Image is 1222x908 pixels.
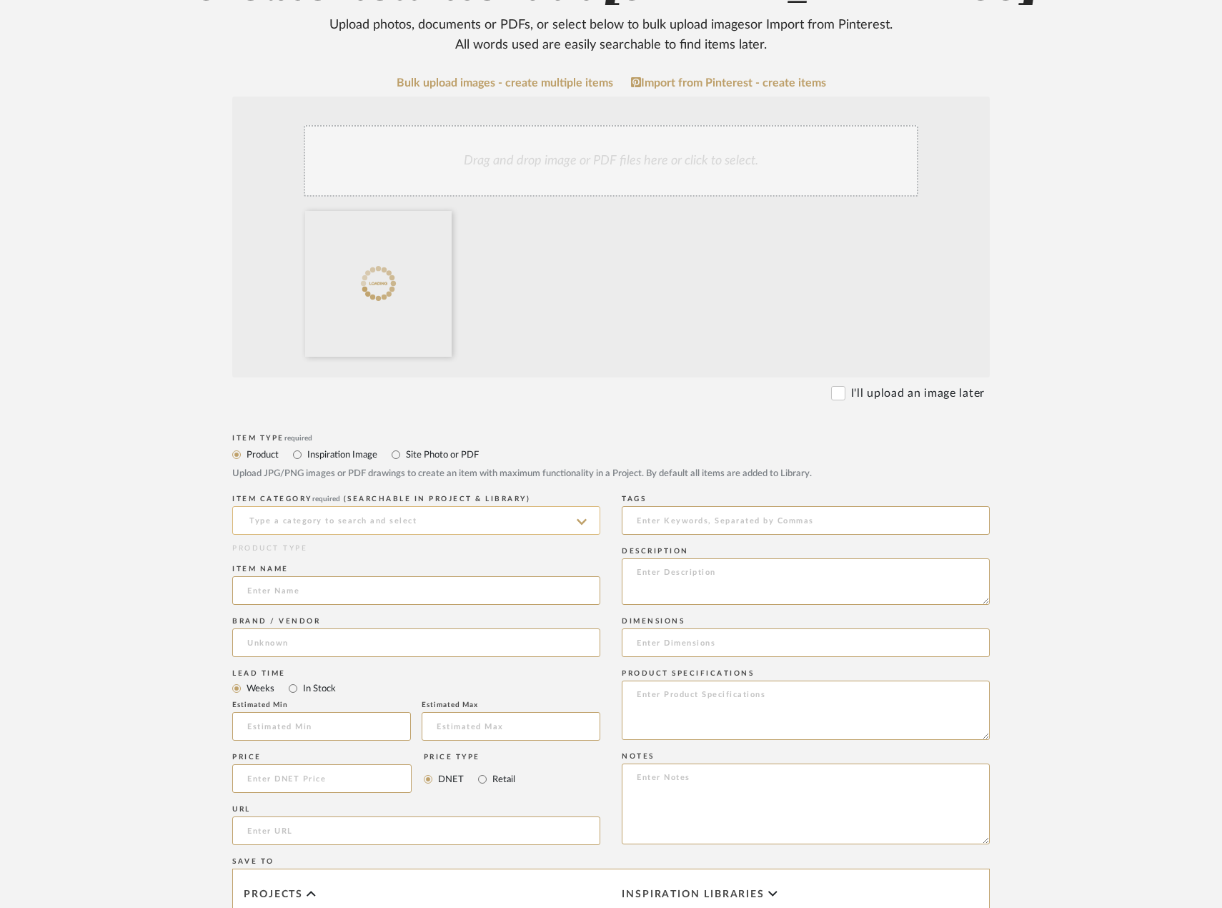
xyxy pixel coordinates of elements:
label: Inspiration Image [306,447,377,463]
a: Import from Pinterest - create items [631,77,826,89]
span: required [312,495,340,503]
div: Item Type [232,434,990,443]
input: Enter Dimensions [622,628,990,657]
label: Product [245,447,279,463]
span: Projects [244,889,303,901]
input: Enter URL [232,816,600,845]
div: Estimated Min [232,701,411,709]
mat-radio-group: Select price type [424,764,515,793]
div: Price Type [424,753,515,761]
input: Estimated Min [232,712,411,741]
div: Item name [232,565,600,573]
input: Unknown [232,628,600,657]
div: Estimated Max [422,701,600,709]
div: Dimensions [622,617,990,626]
div: Brand / Vendor [232,617,600,626]
label: Retail [491,771,515,787]
div: Upload JPG/PNG images or PDF drawings to create an item with maximum functionality in a Project. ... [232,467,990,481]
div: Product Specifications [622,669,990,678]
div: Price [232,753,412,761]
mat-radio-group: Select item type [232,445,990,463]
mat-radio-group: Select item type [232,679,600,697]
input: Enter Name [232,576,600,605]
label: Weeks [245,681,274,696]
label: In Stock [302,681,336,696]
div: Save To [232,857,990,866]
div: PRODUCT TYPE [232,543,600,554]
div: Description [622,547,990,556]
span: required [284,435,312,442]
label: Site Photo or PDF [404,447,479,463]
div: Notes [622,752,990,761]
input: Type a category to search and select [232,506,600,535]
input: Enter DNET Price [232,764,412,793]
input: Enter Keywords, Separated by Commas [622,506,990,535]
input: Estimated Max [422,712,600,741]
a: Bulk upload images - create multiple items [397,77,613,89]
div: ITEM CATEGORY [232,495,600,503]
label: DNET [437,771,464,787]
div: Lead Time [232,669,600,678]
div: Tags [622,495,990,503]
span: (Searchable in Project & Library) [344,495,531,503]
div: URL [232,805,600,814]
div: Upload photos, documents or PDFs, or select below to bulk upload images or Import from Pinterest ... [318,15,904,55]
span: Inspiration libraries [622,889,765,901]
label: I'll upload an image later [851,385,985,402]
